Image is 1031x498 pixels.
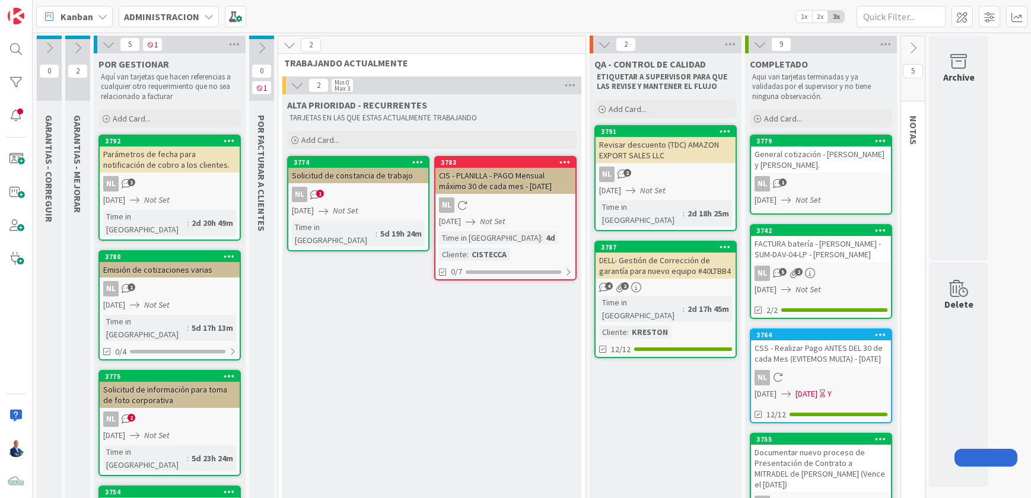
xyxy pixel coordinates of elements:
span: 0 [39,64,59,78]
img: GA [8,440,24,457]
div: 3775 [105,372,240,381]
span: 2/2 [766,304,778,317]
div: 3742 [751,225,891,236]
span: 0 [252,64,272,78]
div: FACTURA batería - [PERSON_NAME] - SUM-DAV-04-LP - [PERSON_NAME] [751,236,891,262]
p: Aquí van tarjetas que hacen referencias a cualquier otro requerimiento que no sea relacionado a f... [101,72,238,101]
span: [DATE] [103,429,125,442]
div: 3787DELL- Gestión de Corrección de garantía para nuevo equipo #40LTBB4 [596,242,736,279]
div: Time in [GEOGRAPHIC_DATA] [599,200,683,226]
div: 3791 [601,127,736,136]
span: 2 [301,38,321,52]
span: 2x [812,11,828,23]
span: GARANTIAS - MEJORAR [72,115,84,213]
span: 1x [796,11,812,23]
span: : [187,452,189,465]
div: 3774Solicitud de constancia de trabajo [288,157,428,183]
span: : [376,227,377,240]
div: 5d 23h 24m [189,452,236,465]
span: Kanban [61,9,93,24]
div: Cliente [439,248,467,261]
div: 3754 [105,488,240,496]
div: 3779 [756,137,891,145]
span: 2 [621,282,629,290]
div: NL [103,281,119,296]
div: Solicitud de constancia de trabajo [288,168,428,183]
div: 3755Documentar nuevo proceso de Presentación de Contrato a MITRADEL de [PERSON_NAME] (Vence el [D... [751,434,891,492]
div: 3791 [596,126,736,137]
div: NL [103,176,119,191]
span: [DATE] [103,299,125,311]
span: 12/12 [611,343,631,356]
span: [DATE] [755,388,777,400]
span: 4 [605,282,613,290]
div: 2d 17h 45m [685,302,732,315]
div: Time in [GEOGRAPHIC_DATA] [439,231,541,244]
div: CISTECCA [469,248,510,261]
span: : [541,231,543,244]
div: 3755 [751,434,891,445]
span: 1 [128,178,135,186]
div: Time in [GEOGRAPHIC_DATA] [103,210,187,236]
div: NL [100,281,240,296]
span: 0/4 [115,346,126,358]
div: NL [751,266,891,281]
div: CIS - PLANILLA - PAGO Mensual máximo 30 de cada mes - [DATE] [435,168,575,194]
div: Parámetros de fecha para notificación de cobro a los clientes. [100,146,240,173]
strong: ETIQUETAR A SUPERVISOR PARA QUE LAS REVISE Y MANTENER EL FLUJO [597,72,729,91]
span: 2 [623,169,631,177]
div: Time in [GEOGRAPHIC_DATA] [103,445,187,471]
span: 5 [903,64,923,78]
div: 3764 [756,331,891,339]
i: Not Set [795,284,821,295]
span: Add Card... [609,104,647,114]
span: : [187,321,189,334]
span: : [187,216,189,229]
i: Not Set [795,194,821,205]
div: 3787 [596,242,736,253]
span: 2 [308,78,329,92]
span: : [683,302,685,315]
div: 3783 [441,158,575,167]
span: 2 [616,37,636,52]
div: CSS - Realizar Pago ANTES DEL 30 de cada Mes (EVITEMOS MULTA) - [DATE] [751,340,891,366]
span: NOTAS [908,116,919,145]
div: 3774 [288,157,428,168]
div: Delete [944,297,973,311]
span: QA - CONTROL DE CALIDAD [594,58,706,70]
div: 3754 [100,487,240,497]
div: NL [100,176,240,191]
div: NL [100,411,240,427]
div: Revisar descuento (TDC) AMAZON EXPORT SALES LLC [596,137,736,163]
div: Solicitud de información para toma de foto corporativa [100,382,240,408]
div: 5d 19h 24m [377,227,425,240]
span: 0/7 [451,266,462,278]
div: Cliente [599,325,627,339]
div: NL [103,411,119,427]
div: 3792 [100,136,240,146]
span: : [627,325,629,339]
div: KRESTON [629,325,671,339]
span: 2 [795,268,803,276]
div: 3780 [105,253,240,261]
div: 3779 [751,136,891,146]
div: NL [288,187,428,202]
span: 1 [316,190,324,197]
div: NL [435,197,575,213]
span: POR GESTIONAR [98,58,169,70]
div: Y [828,388,832,400]
span: TRABAJANDO ACTUALMENTE [284,57,571,69]
div: 3775Solicitud de información para toma de foto corporativa [100,371,240,408]
span: POR FACTURAR A CLIENTES [256,115,268,231]
div: 3780 [100,251,240,262]
i: Not Set [144,430,170,440]
div: 3775 [100,371,240,382]
span: [DATE] [439,215,461,228]
i: Not Set [480,216,505,226]
div: Time in [GEOGRAPHIC_DATA] [103,315,187,341]
span: 1 [128,283,135,291]
div: NL [596,167,736,182]
div: NL [751,176,891,191]
span: 1 [252,81,272,95]
div: 3783 [435,157,575,168]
